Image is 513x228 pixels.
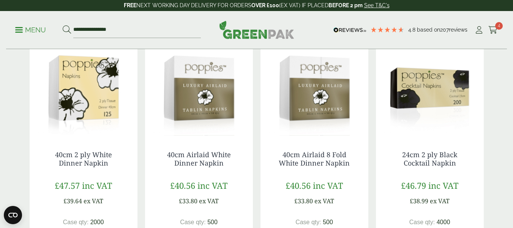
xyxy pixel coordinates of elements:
[495,22,503,30] span: 4
[437,219,450,225] span: 4000
[167,150,231,167] a: 40cm Airlaid White Dinner Napkin
[323,219,333,225] span: 500
[279,150,350,167] a: 40cm Airlaid 8 Fold White Dinner Napkin
[409,219,435,225] span: Case qty:
[449,27,467,33] span: reviews
[408,27,417,33] span: 4.8
[180,219,206,225] span: Case qty:
[4,206,22,224] button: Open CMP widget
[145,40,253,136] img: 40cm Airlaid White Napkin
[364,2,390,8] a: See T&C's
[260,40,368,136] img: 4048WH 40cm 8 Fold Tablin - White Pack
[488,26,498,34] i: Cart
[170,180,195,191] span: £40.56
[402,150,458,167] a: 24cm 2 ply Black Cocktail Napkin
[313,180,343,191] span: inc VAT
[440,27,449,33] span: 207
[90,219,104,225] span: 2000
[417,27,440,33] span: Based on
[401,180,426,191] span: £46.79
[219,21,294,39] img: GreenPak Supplies
[82,180,112,191] span: inc VAT
[410,197,428,205] span: £38.99
[55,150,112,167] a: 40cm 2 ply White Dinner Napkin
[207,219,218,225] span: 500
[199,197,219,205] span: ex VAT
[474,26,484,34] i: My Account
[179,197,197,205] span: £33.80
[124,2,136,8] strong: FREE
[314,197,334,205] span: ex VAT
[15,26,46,33] a: Menu
[197,180,227,191] span: inc VAT
[295,219,321,225] span: Case qty:
[55,180,80,191] span: £47.57
[370,26,404,33] div: 4.79 Stars
[251,2,279,8] strong: OVER £100
[333,27,366,33] img: REVIEWS.io
[63,219,89,225] span: Case qty:
[430,197,450,205] span: ex VAT
[63,197,82,205] span: £39.64
[294,197,313,205] span: £33.80
[376,40,484,136] img: 24cm 2 Ply Cocktail Black Napkin
[488,24,498,36] a: 4
[328,2,363,8] strong: BEFORE 2 pm
[84,197,103,205] span: ex VAT
[428,180,458,191] span: inc VAT
[30,40,137,136] img: 40cm 2 Ply White Napkin
[15,26,46,35] p: Menu
[286,180,311,191] span: £40.56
